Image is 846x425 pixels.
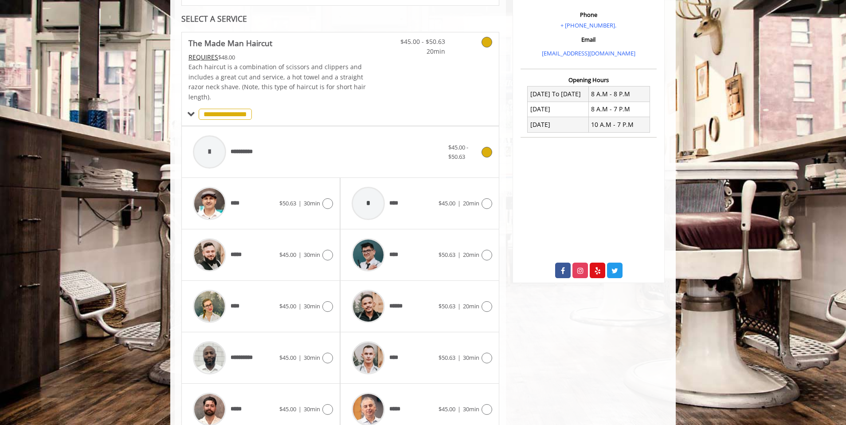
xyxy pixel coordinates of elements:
[458,251,461,259] span: |
[439,302,455,310] span: $50.63
[463,354,479,362] span: 30min
[188,63,366,101] span: Each haircut is a combination of scissors and clippers and includes a great cut and service, a ho...
[298,405,302,413] span: |
[463,251,479,259] span: 20min
[279,302,296,310] span: $45.00
[279,199,296,207] span: $50.63
[588,102,650,117] td: 8 A.M - 7 P.M
[279,405,296,413] span: $45.00
[542,49,635,57] a: [EMAIL_ADDRESS][DOMAIN_NAME]
[528,87,589,102] td: [DATE] To [DATE]
[279,354,296,362] span: $45.00
[304,199,320,207] span: 30min
[298,354,302,362] span: |
[458,199,461,207] span: |
[588,87,650,102] td: 8 A.M - 8 P.M
[463,405,479,413] span: 30min
[298,302,302,310] span: |
[304,302,320,310] span: 30min
[393,47,445,56] span: 20min
[458,405,461,413] span: |
[188,52,367,62] div: $48.00
[588,117,650,132] td: 10 A.M - 7 P.M
[458,354,461,362] span: |
[304,405,320,413] span: 30min
[448,143,468,161] span: $45.00 - $50.63
[188,37,272,49] b: The Made Man Haircut
[439,199,455,207] span: $45.00
[304,251,320,259] span: 30min
[560,21,616,29] a: + [PHONE_NUMBER].
[523,12,654,18] h3: Phone
[439,354,455,362] span: $50.63
[393,37,445,47] span: $45.00 - $50.63
[528,102,589,117] td: [DATE]
[521,77,657,83] h3: Opening Hours
[463,302,479,310] span: 20min
[181,15,499,23] div: SELECT A SERVICE
[279,251,296,259] span: $45.00
[298,199,302,207] span: |
[528,117,589,132] td: [DATE]
[298,251,302,259] span: |
[304,354,320,362] span: 30min
[523,36,654,43] h3: Email
[439,405,455,413] span: $45.00
[439,251,455,259] span: $50.63
[458,302,461,310] span: |
[463,199,479,207] span: 20min
[188,53,218,61] span: This service needs some Advance to be paid before we block your appointment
